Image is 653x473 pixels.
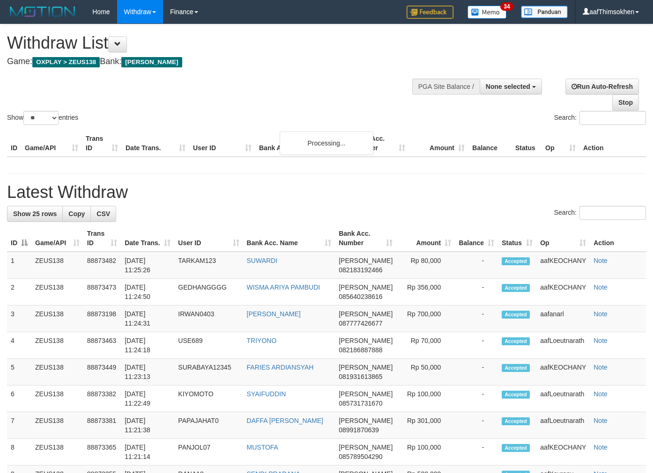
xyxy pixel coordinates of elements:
[339,417,393,424] span: [PERSON_NAME]
[594,444,608,451] a: Note
[7,57,426,66] h4: Game: Bank:
[542,130,579,157] th: Op
[594,310,608,318] a: Note
[339,400,382,407] span: Copy 085731731670 to clipboard
[521,6,568,18] img: panduan.png
[396,439,455,466] td: Rp 100,000
[7,206,63,222] a: Show 25 rows
[396,332,455,359] td: Rp 70,000
[7,359,31,386] td: 5
[536,439,590,466] td: aafKEOCHANY
[594,337,608,344] a: Note
[13,210,57,218] span: Show 25 rows
[339,284,393,291] span: [PERSON_NAME]
[536,225,590,252] th: Op: activate to sort column ascending
[396,225,455,252] th: Amount: activate to sort column ascending
[7,279,31,306] td: 2
[174,279,243,306] td: GEDHANGGGG
[31,359,83,386] td: ZEUS138
[455,252,498,279] td: -
[174,225,243,252] th: User ID: activate to sort column ascending
[7,183,646,202] h1: Latest Withdraw
[554,111,646,125] label: Search:
[349,130,409,157] th: Bank Acc. Number
[396,386,455,412] td: Rp 100,000
[594,390,608,398] a: Note
[468,130,512,157] th: Balance
[536,386,590,412] td: aafLoeutnarath
[536,252,590,279] td: aafKEOCHANY
[83,225,121,252] th: Trans ID: activate to sort column ascending
[339,337,393,344] span: [PERSON_NAME]
[174,252,243,279] td: TARKAM123
[467,6,507,19] img: Button%20Memo.svg
[7,386,31,412] td: 6
[121,225,174,252] th: Date Trans.: activate to sort column ascending
[502,284,530,292] span: Accepted
[68,210,85,218] span: Copy
[83,252,121,279] td: 88873482
[247,390,286,398] a: SYAIFUDDIN
[82,130,122,157] th: Trans ID
[455,332,498,359] td: -
[174,386,243,412] td: KIYOMOTO
[502,364,530,372] span: Accepted
[455,359,498,386] td: -
[339,293,382,300] span: Copy 085640238616 to clipboard
[339,426,379,434] span: Copy 08991870639 to clipboard
[7,412,31,439] td: 7
[83,412,121,439] td: 88873381
[396,412,455,439] td: Rp 301,000
[90,206,116,222] a: CSV
[455,306,498,332] td: -
[32,57,100,67] span: OXPLAY > ZEUS138
[339,257,393,264] span: [PERSON_NAME]
[7,34,426,52] h1: Withdraw List
[280,131,373,155] div: Processing...
[579,130,646,157] th: Action
[31,225,83,252] th: Game/API: activate to sort column ascending
[23,111,59,125] select: Showentries
[594,364,608,371] a: Note
[174,439,243,466] td: PANJOL07
[121,57,182,67] span: [PERSON_NAME]
[247,310,301,318] a: [PERSON_NAME]
[536,279,590,306] td: aafKEOCHANY
[554,206,646,220] label: Search:
[590,225,646,252] th: Action
[480,79,542,95] button: None selected
[512,130,542,157] th: Status
[412,79,480,95] div: PGA Site Balance /
[339,373,382,380] span: Copy 081931613865 to clipboard
[536,306,590,332] td: aafanarl
[31,386,83,412] td: ZEUS138
[455,412,498,439] td: -
[339,310,393,318] span: [PERSON_NAME]
[594,284,608,291] a: Note
[121,252,174,279] td: [DATE] 11:25:26
[536,332,590,359] td: aafLoeutnarath
[579,111,646,125] input: Search:
[121,279,174,306] td: [DATE] 11:24:50
[396,252,455,279] td: Rp 80,000
[7,306,31,332] td: 3
[174,332,243,359] td: USE689
[536,412,590,439] td: aafLoeutnarath
[502,257,530,265] span: Accepted
[7,252,31,279] td: 1
[31,252,83,279] td: ZEUS138
[62,206,91,222] a: Copy
[339,444,393,451] span: [PERSON_NAME]
[565,79,639,95] a: Run Auto-Refresh
[83,386,121,412] td: 88873382
[121,412,174,439] td: [DATE] 11:21:38
[31,412,83,439] td: ZEUS138
[31,306,83,332] td: ZEUS138
[502,337,530,345] span: Accepted
[455,386,498,412] td: -
[189,130,255,157] th: User ID
[121,306,174,332] td: [DATE] 11:24:31
[339,390,393,398] span: [PERSON_NAME]
[612,95,639,110] a: Stop
[594,257,608,264] a: Note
